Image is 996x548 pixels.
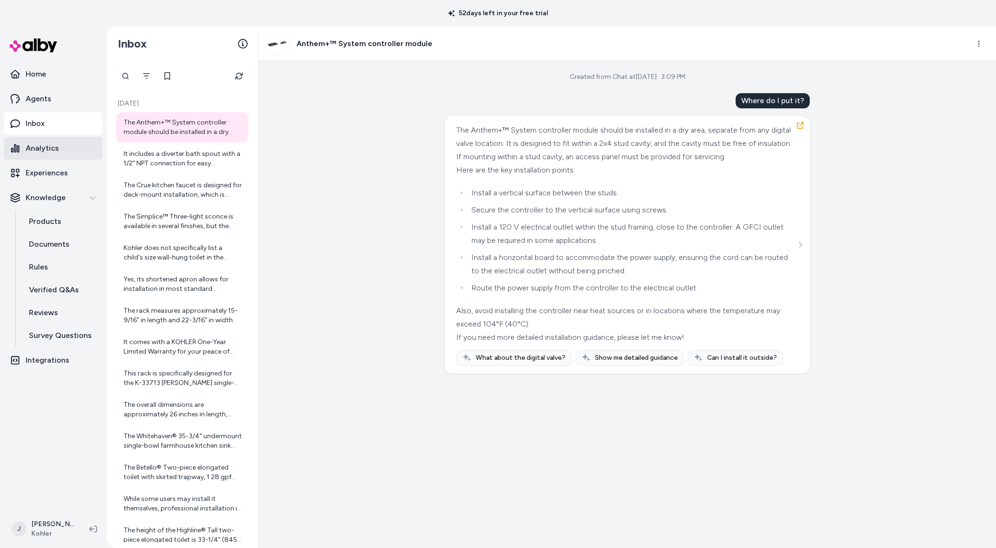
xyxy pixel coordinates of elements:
[19,279,103,301] a: Verified Q&As
[116,112,249,143] a: The Anthem+™ System controller module should be installed in a dry area, separate from any digita...
[116,238,249,268] a: Kohler does not specifically list a child's size wall-hung toilet in the product catalog. However...
[29,307,58,318] p: Reviews
[469,221,796,247] li: Install a 120 V electrical outlet within the stud framing, close to the controller. A GFCI outlet...
[795,239,806,250] button: See more
[116,332,249,362] a: It comes with a KOHLER One-Year Limited Warranty for your peace of mind.
[19,324,103,347] a: Survey Questions
[116,269,249,299] a: Yes, its shortened apron allows for installation in most standard cabinetry, including retrofitting.
[19,233,103,256] a: Documents
[116,489,249,519] a: While some users may install it themselves, professional installation is recommended for best res...
[26,143,59,154] p: Analytics
[476,353,565,363] span: What about the digital valve?
[19,256,103,279] a: Rules
[116,394,249,425] a: The overall dimensions are approximately 26 inches in length, 14.35 inches in width, and 1.73 inc...
[4,137,103,160] a: Analytics
[442,9,554,18] p: 52 days left in your free trial
[469,281,796,295] li: Route the power supply from the controller to the electrical outlet.
[26,167,68,179] p: Experiences
[4,186,103,209] button: Knowledge
[124,337,243,356] div: It comes with a KOHLER One-Year Limited Warranty for your peace of mind.
[116,363,249,394] a: This rack is specifically designed for the K-33713 [PERSON_NAME] single-bowl kitchen sink.
[26,118,45,129] p: Inbox
[267,33,288,55] img: aaf30615_rgb
[116,99,249,108] p: [DATE]
[116,144,249,174] a: It includes a diverter bath spout with a 1/2" NPT connection for easy installation.
[124,275,243,294] div: Yes, its shortened apron allows for installation in most standard cabinetry, including retrofitting.
[29,239,69,250] p: Documents
[124,494,243,513] div: While some users may install it themselves, professional installation is recommended for best res...
[4,63,103,86] a: Home
[31,519,74,529] p: [PERSON_NAME]
[29,284,79,296] p: Verified Q&As
[124,181,243,200] div: The Crue kitchen faucet is designed for deck-mount installation, which is common for kitchen sinks.
[456,331,796,344] div: If you need more detailed installation guidance, please let me know!
[4,349,103,372] a: Integrations
[124,400,243,419] div: The overall dimensions are approximately 26 inches in length, 14.35 inches in width, and 1.73 inc...
[124,463,243,482] div: The Betello® Two-piece elongated toilet with skirted trapway, 1.28 gpf has overall dimensions of ...
[297,38,432,49] h3: Anthem+™ System controller module
[11,521,27,537] span: J
[595,353,678,363] span: Show me detailed guidance
[456,124,796,163] div: The Anthem+™ System controller module should be installed in a dry area, separate from any digita...
[456,304,796,331] div: Also, avoid installing the controller near heat sources or in locations where the temperature may...
[570,72,685,82] div: Created from Chat at [DATE] · 3:09 PM
[4,87,103,110] a: Agents
[116,175,249,205] a: The Crue kitchen faucet is designed for deck-mount installation, which is common for kitchen sinks.
[29,330,92,341] p: Survey Questions
[736,93,810,108] div: Where do I put it?
[29,261,48,273] p: Rules
[118,37,147,51] h2: Inbox
[116,457,249,488] a: The Betello® Two-piece elongated toilet with skirted trapway, 1.28 gpf has overall dimensions of ...
[469,203,796,217] li: Secure the controller to the vertical surface using screws.
[6,514,82,544] button: J[PERSON_NAME]Kohler
[707,353,777,363] span: Can I install it outside?
[124,118,243,137] div: The Anthem+™ System controller module should be installed in a dry area, separate from any digita...
[124,243,243,262] div: Kohler does not specifically list a child's size wall-hung toilet in the product catalog. However...
[116,206,249,237] a: The Simplice™ Three-light sconce is available in several finishes, but the seeded glass option is...
[26,93,51,105] p: Agents
[124,212,243,231] div: The Simplice™ Three-light sconce is available in several finishes, but the seeded glass option is...
[26,68,46,80] p: Home
[124,306,243,325] div: The rack measures approximately 15-9/16" in length and 22-3/16" in width.
[124,369,243,388] div: This rack is specifically designed for the K-33713 [PERSON_NAME] single-bowl kitchen sink.
[29,216,61,227] p: Products
[124,432,243,451] div: The Whitehaven® 35-3/4" undermount single-bowl farmhouse kitchen sink does not come with a sink d...
[4,112,103,135] a: Inbox
[456,163,796,177] div: Here are the key installation points:
[116,426,249,456] a: The Whitehaven® 35-3/4" undermount single-bowl farmhouse kitchen sink does not come with a sink d...
[124,526,243,545] div: The height of the Highline® Tall two-piece elongated toilet is 33-1/4" (845 mm). If you have any ...
[10,38,57,52] img: alby Logo
[31,529,74,538] span: Kohler
[137,67,156,86] button: Filter
[230,67,249,86] button: Refresh
[4,162,103,184] a: Experiences
[116,300,249,331] a: The rack measures approximately 15-9/16" in length and 22-3/16" in width.
[124,149,243,168] div: It includes a diverter bath spout with a 1/2" NPT connection for easy installation.
[469,251,796,278] li: Install a horizontal board to accommodate the power supply, ensuring the cord can be routed to th...
[26,192,66,203] p: Knowledge
[469,186,796,200] li: Install a vertical surface between the studs.
[19,210,103,233] a: Products
[26,355,69,366] p: Integrations
[19,301,103,324] a: Reviews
